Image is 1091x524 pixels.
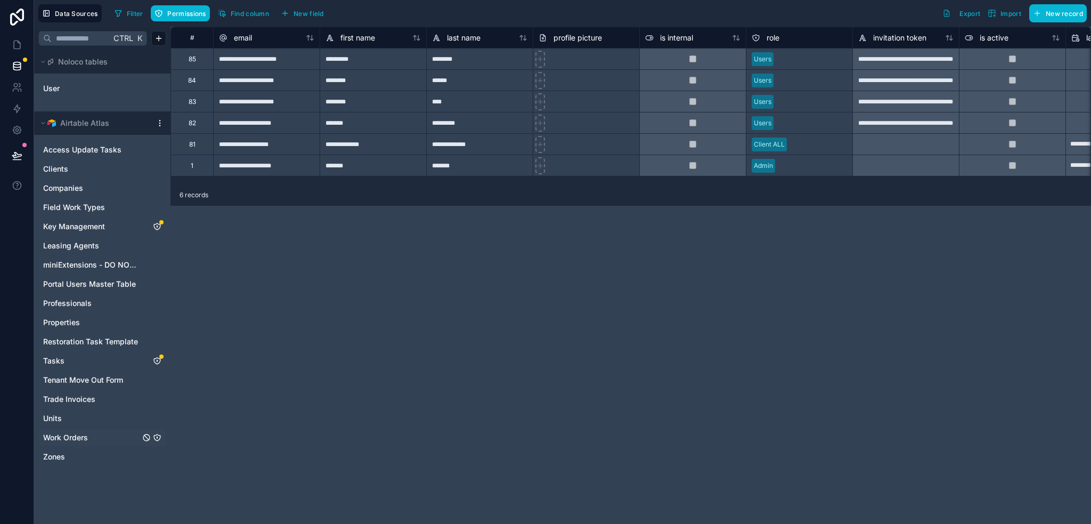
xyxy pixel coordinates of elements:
a: Tenant Move Out Form [43,375,140,385]
button: Data Sources [38,4,102,22]
span: Export [959,10,980,18]
div: Work Orders [38,429,166,446]
div: Admin [754,161,773,171]
a: Portal Users Master Table [43,279,140,289]
span: New field [294,10,324,18]
a: Tasks [43,356,140,366]
div: Leasing Agents [38,237,166,254]
div: 82 [189,119,196,127]
button: New record [1029,4,1087,22]
button: Export [939,4,984,22]
a: New record [1025,4,1087,22]
a: Clients [43,164,140,174]
span: Properties [43,317,80,328]
div: User [38,80,166,97]
span: Trade Invoices [43,394,95,405]
span: Tasks [43,356,64,366]
span: Import [1000,10,1021,18]
span: last name [447,33,481,43]
button: Airtable LogoAirtable Atlas [38,116,151,131]
a: Work Orders [43,432,140,443]
div: 85 [189,55,196,63]
div: Companies [38,180,166,197]
span: first name [340,33,375,43]
span: Professionals [43,298,92,309]
div: # [179,34,205,42]
span: invitation token [873,33,926,43]
span: profile picture [553,33,602,43]
div: miniExtensions - DO NOT EDIT [38,256,166,273]
div: Users [754,97,771,107]
div: Portal Users Master Table [38,276,166,293]
span: Field Work Types [43,202,105,213]
div: Client ALL [754,140,785,149]
a: Leasing Agents [43,240,140,251]
span: Permissions [167,10,206,18]
img: Airtable Logo [47,119,56,127]
div: Units [38,410,166,427]
a: Access Update Tasks [43,144,140,155]
button: Noloco tables [38,54,160,69]
button: Filter [110,5,147,21]
a: miniExtensions - DO NOT EDIT [43,260,140,270]
div: 1 [191,162,193,170]
span: Filter [127,10,143,18]
span: is active [980,33,1008,43]
div: Tasks [38,352,166,369]
div: Restoration Task Template [38,333,166,350]
div: Access Update Tasks [38,141,166,158]
span: Zones [43,452,65,462]
div: Trade Invoices [38,391,166,408]
div: 84 [188,76,196,85]
span: Leasing Agents [43,240,99,251]
span: Restoration Task Template [43,336,138,347]
a: Properties [43,317,140,328]
div: Professionals [38,295,166,312]
span: Companies [43,183,83,194]
a: Permissions [151,5,214,21]
a: Key Management [43,221,140,232]
a: User [43,83,129,94]
span: is internal [660,33,693,43]
span: Airtable Atlas [60,118,109,128]
span: Work Orders [43,432,88,443]
div: Clients [38,160,166,178]
div: Users [754,118,771,128]
span: Tenant Move Out Form [43,375,123,385]
div: Key Management [38,218,166,235]
div: 83 [189,98,196,106]
span: Units [43,413,62,424]
span: Key Management [43,221,105,232]
button: Permissions [151,5,209,21]
button: Find column [214,5,273,21]
span: Data Sources [55,10,98,18]
span: Find column [231,10,269,18]
a: Professionals [43,298,140,309]
a: Companies [43,183,140,194]
a: Trade Invoices [43,394,140,405]
span: User [43,83,60,94]
span: 6 records [180,191,208,199]
a: Zones [43,452,140,462]
div: 81 [189,140,196,149]
div: Tenant Move Out Form [38,372,166,389]
span: K [136,35,143,42]
div: Properties [38,314,166,331]
div: Field Work Types [38,199,166,216]
span: Portal Users Master Table [43,279,136,289]
a: Field Work Types [43,202,140,213]
span: Noloco tables [58,57,108,67]
a: Units [43,413,140,424]
span: New record [1046,10,1083,18]
a: Restoration Task Template [43,336,140,347]
button: Import [984,4,1025,22]
div: Users [754,76,771,85]
span: role [767,33,779,43]
span: Clients [43,164,68,174]
span: Access Update Tasks [43,144,121,155]
div: Zones [38,448,166,465]
span: Ctrl [112,31,134,45]
div: Users [754,54,771,64]
button: New field [277,5,328,21]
